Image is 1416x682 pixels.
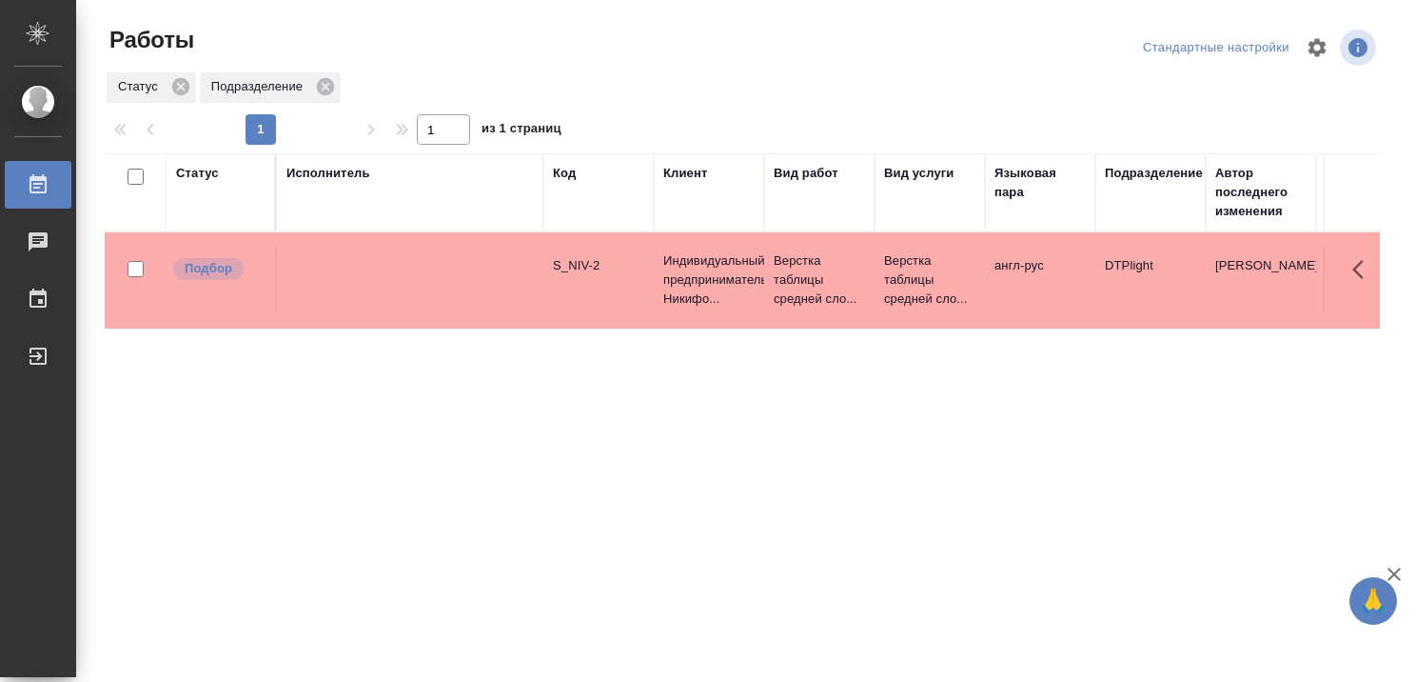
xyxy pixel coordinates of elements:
div: Статус [107,72,196,103]
button: 🙏 [1349,577,1397,625]
div: Вид работ [774,164,838,183]
div: Подразделение [200,72,341,103]
div: split button [1138,33,1294,63]
td: [PERSON_NAME] [1206,247,1316,313]
span: Работы [105,25,194,55]
div: Языковая пара [994,164,1086,202]
div: Автор последнего изменения [1215,164,1307,221]
div: Клиент [663,164,707,183]
div: Исполнитель [286,164,370,183]
div: Код [553,164,576,183]
td: англ-рус [985,247,1095,313]
button: Здесь прячутся важные кнопки [1341,247,1386,292]
div: Статус [176,164,219,183]
span: из 1 страниц [482,117,561,145]
td: DTPlight [1095,247,1206,313]
p: Подбор [185,259,232,278]
p: Верстка таблицы средней сло... [774,251,865,309]
span: Настроить таблицу [1294,25,1340,70]
p: Подразделение [211,77,309,96]
p: Верстка таблицы средней сло... [884,251,975,309]
span: Посмотреть информацию [1340,30,1380,66]
div: Подразделение [1105,164,1203,183]
div: S_NIV-2 [553,256,644,275]
p: Статус [118,77,165,96]
span: 🙏 [1357,581,1389,621]
p: Индивидуальный предприниматель Никифо... [663,251,755,309]
div: Вид услуги [884,164,954,183]
div: Можно подбирать исполнителей [171,256,265,282]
